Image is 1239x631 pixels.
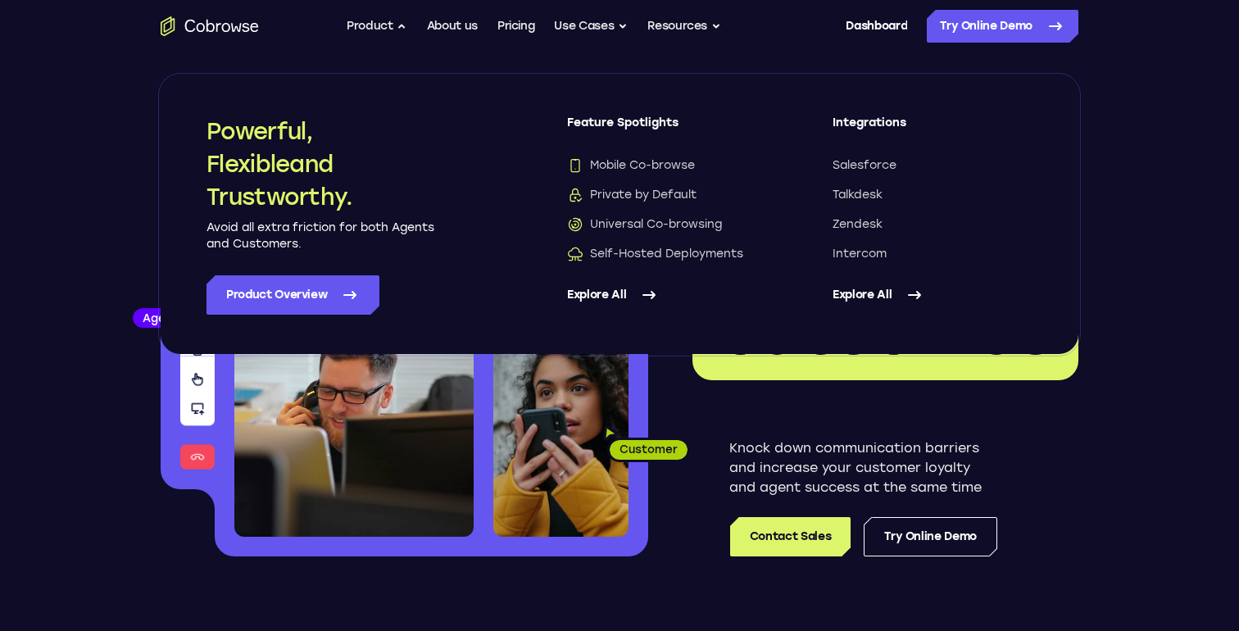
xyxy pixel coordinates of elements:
[833,216,883,233] span: Zendesk
[567,216,722,233] span: Universal Co-browsing
[833,246,887,262] span: Intercom
[567,157,695,174] span: Mobile Co-browse
[927,10,1078,43] a: Try Online Demo
[846,10,907,43] a: Dashboard
[833,157,1032,174] a: Salesforce
[347,10,407,43] button: Product
[833,157,896,174] span: Salesforce
[206,275,379,315] a: Product Overview
[567,187,583,203] img: Private by Default
[647,10,721,43] button: Resources
[729,438,997,497] p: Knock down communication barriers and increase your customer loyalty and agent success at the sam...
[567,246,583,262] img: Self-Hosted Deployments
[567,115,767,144] span: Feature Spotlights
[497,10,535,43] a: Pricing
[567,216,583,233] img: Universal Co-browsing
[833,275,1032,315] a: Explore All
[833,187,1032,203] a: Talkdesk
[206,220,436,252] p: Avoid all extra friction for both Agents and Customers.
[833,187,883,203] span: Talkdesk
[427,10,478,43] a: About us
[567,246,743,262] span: Self-Hosted Deployments
[234,244,474,537] img: A customer support agent talking on the phone
[161,16,259,36] a: Go to the home page
[567,246,767,262] a: Self-Hosted DeploymentsSelf-Hosted Deployments
[206,115,436,213] h2: Powerful, Flexible and Trustworthy.
[493,343,629,537] img: A customer holding their phone
[833,115,1032,144] span: Integrations
[833,246,1032,262] a: Intercom
[833,216,1032,233] a: Zendesk
[730,517,851,556] a: Contact Sales
[567,275,767,315] a: Explore All
[554,10,628,43] button: Use Cases
[567,157,767,174] a: Mobile Co-browseMobile Co-browse
[864,517,997,556] a: Try Online Demo
[567,216,767,233] a: Universal Co-browsingUniversal Co-browsing
[567,157,583,174] img: Mobile Co-browse
[567,187,767,203] a: Private by DefaultPrivate by Default
[567,187,697,203] span: Private by Default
